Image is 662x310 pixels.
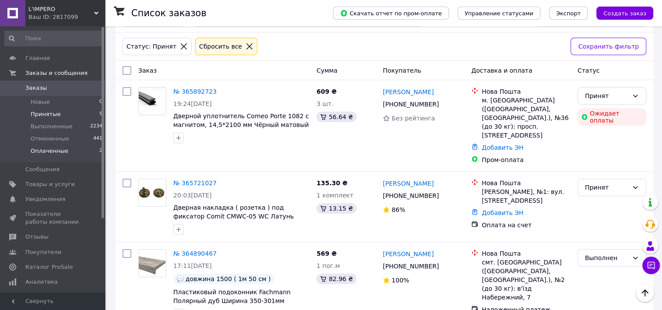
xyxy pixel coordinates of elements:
a: № 364890467 [173,250,217,257]
span: Заказы и сообщения [25,69,88,77]
span: довжина 1500 ( 1м 50 см ) [186,275,271,282]
div: Ожидает оплаты [578,108,646,126]
span: Без рейтинга [392,115,435,122]
span: 5 [99,110,102,118]
div: Принят [585,91,628,101]
span: Главная [25,54,50,62]
span: Покупатели [25,248,61,256]
span: Управление статусами [465,10,533,17]
span: Товары и услуги [25,180,75,188]
span: 2234 [90,123,102,130]
div: [PHONE_NUMBER] [381,98,441,110]
div: Выполнен [585,253,628,263]
div: [PHONE_NUMBER] [381,190,441,202]
span: Принятые [31,110,61,118]
h1: Список заказов [131,8,207,18]
a: Фото товару [138,87,166,115]
span: 3 шт. [316,100,333,107]
span: Оплаченные [31,147,68,155]
span: 1 пог.м [316,262,340,269]
span: Статус [578,67,600,74]
span: Доставка и оплата [471,67,532,74]
span: 20:03[DATE] [173,192,212,199]
span: 2 [99,147,102,155]
div: 56.64 ₴ [316,112,356,122]
a: Дверной уплотнитель Comeo Porte 1082 с магнитом, 14,5*2100 мм Чёрный матовый (со скотчем) [173,113,309,137]
div: 13.15 ₴ [316,203,356,214]
span: Уведомления [25,195,65,203]
img: :speech_balloon: [177,275,184,282]
span: Скачать отчет по пром-оплате [340,9,442,17]
span: 100% [392,277,409,284]
span: 17:11[DATE] [173,262,212,269]
a: [PERSON_NAME] [383,88,434,96]
span: Отмененные [31,135,69,143]
a: [PERSON_NAME] [383,179,434,188]
span: Заказы [25,84,47,92]
span: Сумма [316,67,337,74]
input: Поиск [4,31,103,46]
span: Показатели работы компании [25,210,81,226]
button: Чат с покупателем [642,257,660,274]
span: Новые [31,98,50,106]
span: 1 комплект [316,192,353,199]
a: № 365721027 [173,180,217,187]
span: Сообщения [25,166,60,173]
div: Оплата на счет [482,221,571,229]
span: L'IMPERO [28,5,94,13]
span: Отзывы [25,233,49,241]
img: Фото товару [139,88,166,115]
span: Сохранить фильтр [578,42,639,51]
button: Экспорт [549,7,588,20]
div: Нова Пошта [482,87,571,96]
span: 86% [392,206,405,213]
span: Каталог ProSale [25,263,73,271]
div: [PERSON_NAME], №1: вул. [STREET_ADDRESS] [482,187,571,205]
span: 19:24[DATE] [173,100,212,107]
a: Пластиковый подоконник Fachmann Полярный дуб Ширина 350-301мм [173,289,291,304]
span: 135.30 ₴ [316,180,347,187]
div: [PHONE_NUMBER] [381,260,441,272]
a: Дверная накладка ( розетка ) под фиксатор Comit CMWC-05 WC Латунь матовая [173,204,294,229]
div: 82.96 ₴ [316,274,356,284]
span: 609 ₴ [316,88,336,95]
span: Выполненные [31,123,73,130]
button: Сохранить фильтр [571,38,646,55]
a: Создать заказ [588,9,653,16]
div: Сбросить все [197,42,244,51]
a: № 365892723 [173,88,217,95]
div: Принят [585,183,628,192]
span: Заказ [138,67,157,74]
span: 0 [99,98,102,106]
span: 441 [93,135,102,143]
div: м. [GEOGRAPHIC_DATA] ([GEOGRAPHIC_DATA], [GEOGRAPHIC_DATA].), №36 (до 30 кг): просп. [STREET_ADDR... [482,96,571,140]
a: Добавить ЭН [482,144,523,151]
img: Фото товару [139,186,166,199]
button: Создать заказ [596,7,653,20]
a: Фото товару [138,179,166,207]
button: Скачать отчет по пром-оплате [333,7,449,20]
div: Пром-оплата [482,155,571,164]
div: Статус: Принят [125,42,178,51]
img: Фото товару [139,250,166,277]
div: Нова Пошта [482,249,571,258]
span: 569 ₴ [316,250,336,257]
span: Экспорт [556,10,581,17]
span: Создать заказ [603,10,646,17]
div: Ваш ID: 2817099 [28,13,105,21]
a: Фото товару [138,249,166,277]
a: [PERSON_NAME] [383,250,434,258]
span: Аналитика [25,278,58,286]
div: смт. [GEOGRAPHIC_DATA] ([GEOGRAPHIC_DATA], [GEOGRAPHIC_DATA].), №2 (до 30 кг): в'їзд Набережний, 7 [482,258,571,302]
a: Добавить ЭН [482,209,523,216]
button: Наверх [636,284,654,302]
div: Нова Пошта [482,179,571,187]
span: Покупатель [383,67,421,74]
button: Управление статусами [458,7,540,20]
